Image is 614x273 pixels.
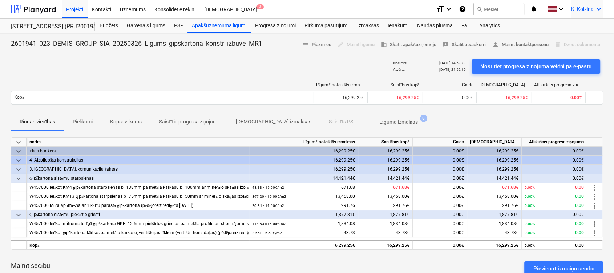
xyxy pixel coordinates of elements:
[249,174,358,183] div: 14,421.44€
[522,156,587,165] div: 0.00€
[571,6,594,12] span: K. Kolzina
[439,39,490,50] button: Skatīt atsauksmi
[467,174,522,183] div: 14,421.44€
[393,67,405,72] p: Atvērts :
[27,138,249,147] div: rindas
[413,210,467,219] div: 0.00€
[14,165,23,174] span: keyboard_arrow_down
[525,192,584,201] div: 0.00
[590,201,599,210] span: more_vert
[14,94,24,101] p: Kopā
[252,183,355,192] div: 671.68
[299,39,334,50] button: Piezīmes
[453,185,464,190] span: 0.00€
[358,156,413,165] div: 16,299.25€
[467,240,522,249] div: 16,299.25€
[590,183,599,192] span: more_vert
[570,95,582,100] span: 0.00%
[453,221,464,226] span: 0.00€
[27,240,249,249] div: Kopā
[20,118,55,126] p: Rindas vienības
[302,41,309,48] span: notes
[252,228,355,237] div: 43.73
[530,5,537,13] i: notifications
[436,5,444,13] i: format_size
[489,39,552,50] button: Mainīt kontaktpersonu
[393,203,409,208] span: 291.76€
[413,174,467,183] div: 0.00€
[14,156,23,165] span: keyboard_arrow_down
[525,231,535,235] small: 0.00%
[467,165,522,174] div: 16,299.25€
[95,19,122,33] a: Budžets
[425,82,474,87] div: Gaida
[393,61,407,65] p: Nosūtīts :
[383,19,413,33] div: Ienākumi
[29,165,246,174] div: 3. [GEOGRAPHIC_DATA], komunikāciju šahtas
[480,62,591,71] div: Nosūtiet progresa ziņojuma veidni pa e-pastu
[187,19,251,33] div: Apakšuzņēmuma līgumi
[474,19,504,33] div: Analytics
[302,41,331,49] span: Piezīmes
[252,195,286,199] small: 897.20 × 15.00€ / m2
[251,19,300,33] a: Progresa ziņojumi
[467,147,522,156] div: 16,299.25€
[358,210,413,219] div: 1,877.81€
[236,118,311,126] p: [DEMOGRAPHIC_DATA] izmaksas
[444,5,453,13] i: keyboard_arrow_down
[14,138,23,147] span: keyboard_arrow_down
[525,204,535,208] small: 0.00%
[472,59,600,74] button: Nosūtiet progresa ziņojuma veidni pa e-pastu
[453,194,464,199] span: 0.00€
[300,19,353,33] a: Pirkuma pasūtījumi
[252,231,282,235] small: 2.65 × 16.50€ / m2
[353,19,383,33] a: Izmaksas
[377,39,439,50] button: Skatīt apakšuzņēmēju
[413,138,467,147] div: Gaida
[439,67,466,72] p: [DATE] 21:52:15
[413,240,467,249] div: 0.00€
[390,221,409,226] span: 1,834.08€
[249,165,358,174] div: 16,299.25€
[477,6,482,12] span: search
[525,186,535,190] small: 0.00%
[413,165,467,174] div: 0.00€
[590,220,599,228] span: more_vert
[396,230,409,235] span: 43.73€
[492,41,499,48] span: person
[496,194,518,199] span: 13,458.00€
[249,156,358,165] div: 16,299.25€
[413,156,467,165] div: 0.00€
[358,138,413,147] div: Saistības kopā
[29,147,246,156] div: Ēkas budžets
[122,19,170,33] a: Galvenais līgums
[525,222,535,226] small: 0.00%
[358,165,413,174] div: 16,299.25€
[249,210,358,219] div: 1,877.81€
[252,186,284,190] small: 43.33 × 15.50€ / m2
[252,219,355,228] div: 1,834.08
[358,174,413,183] div: 14,421.44€
[170,19,187,33] a: PSF
[249,240,358,249] div: 16,299.25€
[380,41,387,48] span: business
[29,192,246,201] div: W457000 Ierīkot KM13 ģipškartona starpsienas b=75mm pa metāla karkasu b=50mm ar minerālo skaņas i...
[420,115,427,122] span: 8
[29,156,246,165] div: 4- Aizpildošās konstrukcijas
[14,174,23,183] span: keyboard_arrow_down
[413,19,457,33] div: Naudas plūsma
[502,203,518,208] span: 291.76€
[252,192,355,201] div: 13,458.00
[256,4,264,9] span: 3
[73,118,93,126] p: Pielikumi
[467,138,522,147] div: [DEMOGRAPHIC_DATA] izmaksas
[29,183,246,192] div: W457000 Ierīkot KM4 ģipškartona starpsienas b=138mm pa metāla karkasu b=100mm ar minerālo skaņas ...
[252,204,284,208] small: 20.84 × 14.00€ / m2
[522,147,587,156] div: 0.00€
[590,192,599,201] span: more_vert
